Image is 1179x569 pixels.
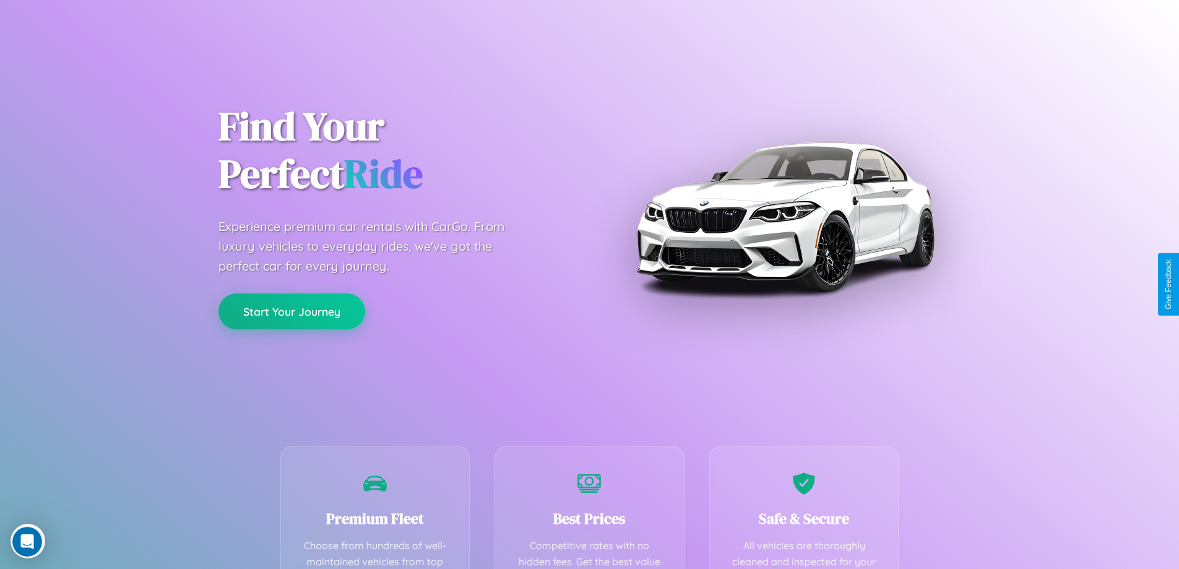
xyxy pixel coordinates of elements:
img: Premium BMW car rental vehicle [630,62,939,371]
h1: Find Your Perfect [218,103,571,198]
h3: Premium Fleet [300,508,451,529]
div: Give Feedback [1164,259,1173,310]
iframe: Intercom live chat discovery launcher [11,524,45,558]
h3: Best Prices [514,508,665,529]
iframe: Intercom live chat [12,527,42,557]
h3: Safe & Secure [728,508,880,529]
p: Experience premium car rentals with CarGo. From luxury vehicles to everyday rides, we've got the ... [218,217,528,276]
button: Start Your Journey [218,293,365,329]
span: Ride [344,147,423,201]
